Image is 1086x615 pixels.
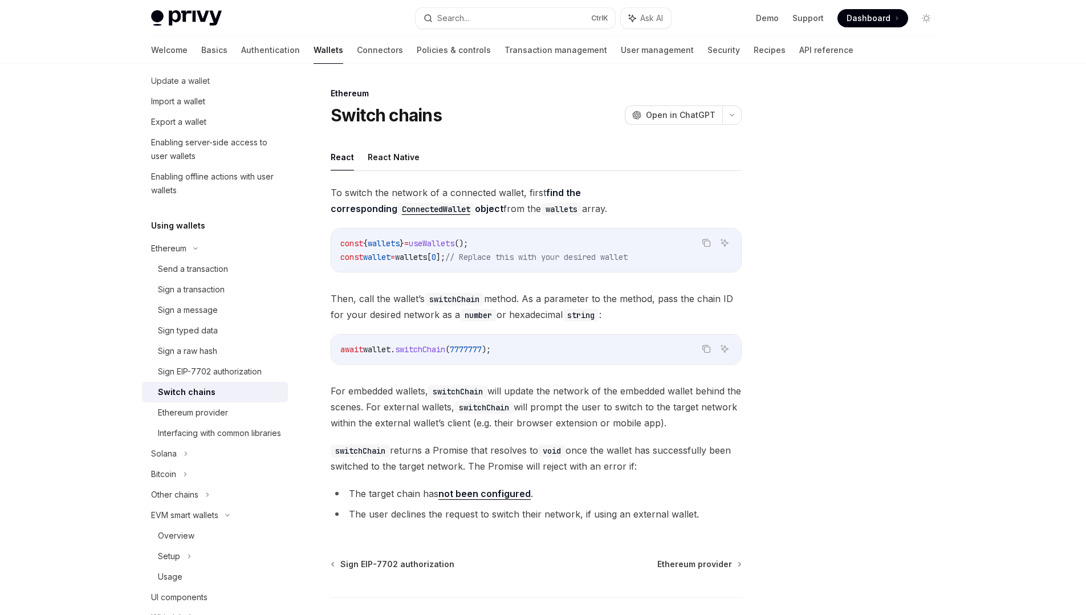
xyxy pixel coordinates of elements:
[917,9,935,27] button: Toggle dark mode
[391,252,395,262] span: =
[482,344,491,355] span: );
[621,8,671,28] button: Ask AI
[142,587,288,608] a: UI components
[395,344,445,355] span: switchChain
[158,283,225,296] div: Sign a transaction
[657,559,732,570] span: Ethereum provider
[151,590,208,604] div: UI components
[368,144,420,170] button: React Native
[151,242,186,255] div: Ethereum
[340,252,363,262] span: const
[331,486,742,502] li: The target chain has .
[400,238,404,249] span: }
[792,13,824,24] a: Support
[151,488,198,502] div: Other chains
[151,115,206,129] div: Export a wallet
[454,401,514,414] code: switchChain
[657,559,741,570] a: Ethereum provider
[538,445,566,457] code: void
[340,238,363,249] span: const
[151,136,281,163] div: Enabling server-side access to user wallets
[331,105,442,125] h1: Switch chains
[416,8,615,28] button: Search...CtrlK
[621,36,694,64] a: User management
[142,567,288,587] a: Usage
[454,238,468,249] span: ();
[151,36,188,64] a: Welcome
[241,36,300,64] a: Authentication
[142,320,288,341] a: Sign typed data
[142,402,288,423] a: Ethereum provider
[756,13,779,24] a: Demo
[151,447,177,461] div: Solana
[340,344,363,355] span: await
[625,105,722,125] button: Open in ChatGPT
[357,36,403,64] a: Connectors
[151,219,205,233] h5: Using wallets
[142,279,288,300] a: Sign a transaction
[331,187,581,214] a: find the correspondingConnectedWalletobject
[427,252,432,262] span: [
[158,262,228,276] div: Send a transaction
[445,344,450,355] span: (
[151,170,281,197] div: Enabling offline actions with user wallets
[363,252,391,262] span: wallet
[158,529,194,543] div: Overview
[151,508,218,522] div: EVM smart wallets
[847,13,890,24] span: Dashboard
[368,238,400,249] span: wallets
[646,109,715,121] span: Open in ChatGPT
[397,203,475,215] code: ConnectedWallet
[591,14,608,23] span: Ctrl K
[158,324,218,337] div: Sign typed data
[404,238,409,249] span: =
[332,559,454,570] a: Sign EIP-7702 authorization
[363,238,368,249] span: {
[699,235,714,250] button: Copy the contents from the code block
[436,252,445,262] span: ];
[142,259,288,279] a: Send a transaction
[754,36,786,64] a: Recipes
[363,344,391,355] span: wallet
[563,309,599,321] code: string
[158,549,180,563] div: Setup
[142,112,288,132] a: Export a wallet
[158,385,215,399] div: Switch chains
[395,252,427,262] span: wallets
[331,185,742,217] span: To switch the network of a connected wallet, first from the array.
[142,361,288,382] a: Sign EIP-7702 authorization
[717,235,732,250] button: Ask AI
[151,467,176,481] div: Bitcoin
[450,344,482,355] span: 7777777
[331,88,742,99] div: Ethereum
[158,365,262,378] div: Sign EIP-7702 authorization
[505,36,607,64] a: Transaction management
[158,570,182,584] div: Usage
[437,11,469,25] div: Search...
[331,291,742,323] span: Then, call the wallet’s method. As a parameter to the method, pass the chain ID for your desired ...
[142,382,288,402] a: Switch chains
[142,423,288,443] a: Interfacing with common libraries
[151,95,205,108] div: Import a wallet
[707,36,740,64] a: Security
[142,91,288,112] a: Import a wallet
[158,303,218,317] div: Sign a message
[314,36,343,64] a: Wallets
[331,445,390,457] code: switchChain
[417,36,491,64] a: Policies & controls
[331,506,742,522] li: The user declines the request to switch their network, if using an external wallet.
[699,341,714,356] button: Copy the contents from the code block
[340,559,454,570] span: Sign EIP-7702 authorization
[391,344,395,355] span: .
[151,10,222,26] img: light logo
[717,341,732,356] button: Ask AI
[837,9,908,27] a: Dashboard
[158,426,281,440] div: Interfacing with common libraries
[158,344,217,358] div: Sign a raw hash
[640,13,663,24] span: Ask AI
[158,406,228,419] div: Ethereum provider
[331,442,742,474] span: returns a Promise that resolves to once the wallet has successfully been switched to the target n...
[331,383,742,431] span: For embedded wallets, will update the network of the embedded wallet behind the scenes. For exter...
[438,488,531,500] a: not been configured
[142,132,288,166] a: Enabling server-side access to user wallets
